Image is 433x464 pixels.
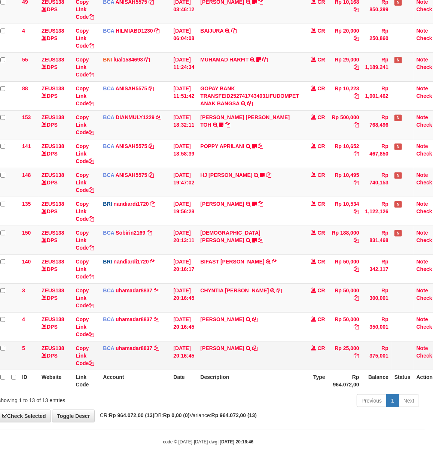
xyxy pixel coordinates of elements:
[357,394,387,407] a: Previous
[170,24,197,52] td: [DATE] 06:04:08
[200,201,244,207] a: [PERSON_NAME]
[258,143,263,149] a: Copy POPPY APRILANI to clipboard
[417,151,432,157] a: Check
[200,287,269,293] a: CHYNTIA [PERSON_NAME]
[170,283,197,312] td: [DATE] 20:16:45
[154,316,159,322] a: Copy uhamadar8837 to clipboard
[150,259,156,265] a: Copy nandiardi1720 to clipboard
[318,230,325,236] span: CR
[394,57,402,63] span: Has Note
[417,201,428,207] a: Note
[154,345,159,351] a: Copy uhamadar8837 to clipboard
[103,201,112,207] span: BRI
[362,283,391,312] td: Rp 300,001
[328,197,362,226] td: Rp 10,534
[318,201,325,207] span: CR
[362,197,391,226] td: Rp 1,122,126
[354,93,359,99] a: Copy Rp 10,223 to clipboard
[258,201,263,207] a: Copy KELVIN PRAYOGA to clipboard
[103,114,114,120] span: BCA
[116,143,147,149] a: ANISAH5575
[42,345,64,351] a: ZEUS138
[354,180,359,186] a: Copy Rp 10,495 to clipboard
[354,295,359,301] a: Copy Rp 50,000 to clipboard
[362,81,391,110] td: Rp 1,001,462
[116,316,152,322] a: uhamadar8837
[149,143,154,149] a: Copy ANISAH5575 to clipboard
[417,295,432,301] a: Check
[417,114,428,120] a: Note
[417,259,428,265] a: Note
[76,259,94,280] a: Copy Link Code
[386,394,399,407] a: 1
[200,230,260,243] a: [DEMOGRAPHIC_DATA][PERSON_NAME]
[39,24,73,52] td: DPS
[103,172,114,178] span: BCA
[103,345,114,351] span: BCA
[328,81,362,110] td: Rp 10,223
[22,259,31,265] span: 140
[76,345,94,366] a: Copy Link Code
[42,143,64,149] a: ZEUS138
[391,370,414,391] th: Status
[417,353,432,359] a: Check
[103,287,114,293] span: BCA
[302,370,328,391] th: Type
[328,139,362,168] td: Rp 10,652
[22,114,31,120] span: 153
[170,226,197,254] td: [DATE] 20:13:11
[22,28,25,34] span: 4
[103,259,112,265] span: BRI
[113,201,149,207] a: nandiardi1720
[76,230,94,251] a: Copy Link Code
[154,287,159,293] a: Copy uhamadar8837 to clipboard
[19,370,39,391] th: ID
[399,394,419,407] a: Next
[318,345,325,351] span: CR
[362,341,391,370] td: Rp 375,001
[155,28,160,34] a: Copy HILMIABD1230 to clipboard
[417,287,428,293] a: Note
[52,410,95,422] a: Toggle Descr
[109,412,154,418] strong: Rp 964.072,00 (13)
[328,168,362,197] td: Rp 10,495
[116,287,152,293] a: uhamadar8837
[147,230,152,236] a: Copy Sobirin2169 to clipboard
[220,439,253,445] strong: [DATE] 20:16:46
[258,237,263,243] a: Copy MUHAMMAD FIRLI RIZ to clipboard
[318,172,325,178] span: CR
[277,287,282,293] a: Copy CHYNTIA INDRA DEWI to clipboard
[394,115,402,121] span: Has Note
[76,85,94,106] a: Copy Link Code
[39,254,73,283] td: DPS
[170,110,197,139] td: [DATE] 18:32:11
[39,52,73,81] td: DPS
[252,316,257,322] a: Copy ANDREAN EDWIN ADIT to clipboard
[39,226,73,254] td: DPS
[417,64,432,70] a: Check
[328,370,362,391] th: Rp 964.072,00
[362,254,391,283] td: Rp 342,117
[76,172,94,193] a: Copy Link Code
[354,151,359,157] a: Copy Rp 10,652 to clipboard
[328,52,362,81] td: Rp 29,000
[170,81,197,110] td: [DATE] 11:51:42
[39,341,73,370] td: DPS
[42,201,64,207] a: ZEUS138
[200,143,244,149] a: POPPY APRILANI
[170,370,197,391] th: Date
[170,168,197,197] td: [DATE] 19:47:02
[354,266,359,272] a: Copy Rp 50,000 to clipboard
[42,114,64,120] a: ZEUS138
[76,143,94,164] a: Copy Link Code
[103,143,114,149] span: BCA
[417,324,432,330] a: Check
[103,28,114,34] span: BCA
[354,6,359,12] a: Copy Rp 10,168 to clipboard
[318,85,325,91] span: CR
[252,345,257,351] a: Copy RUDIANSYAH to clipboard
[328,110,362,139] td: Rp 500,000
[200,57,248,63] a: MUHAMAD HARFIT
[354,208,359,214] a: Copy Rp 10,534 to clipboard
[22,85,28,91] span: 88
